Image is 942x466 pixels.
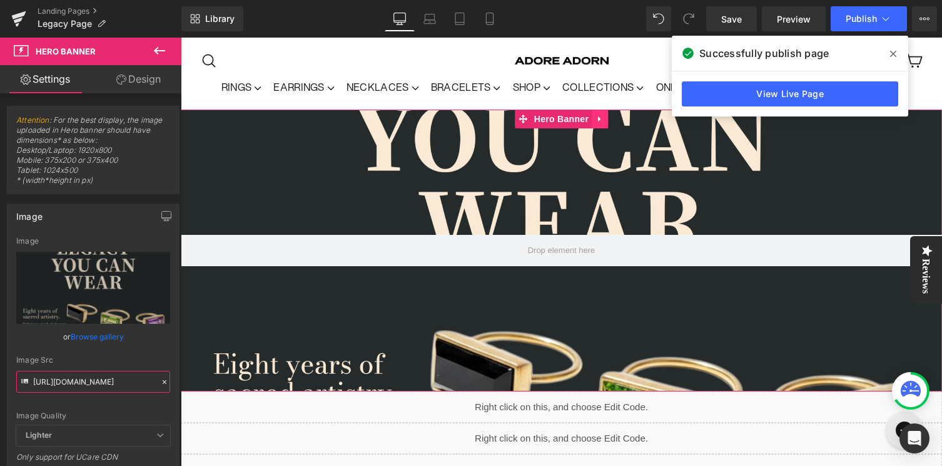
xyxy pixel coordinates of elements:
[181,38,942,466] iframe: To enrich screen reader interactions, please activate Accessibility in Grammarly extension settings
[762,6,826,31] a: Preview
[93,65,184,93] a: Design
[846,14,877,24] span: Publish
[16,356,170,365] div: Image Src
[699,46,829,61] span: Successfully publish page
[36,46,96,56] span: Hero Banner
[71,326,124,348] a: Browse gallery
[26,430,52,440] b: Lighter
[682,81,898,106] a: View Live Page
[899,423,929,453] div: Open Intercom Messenger
[16,115,170,194] span: : For the best display, the image uploaded in Hero banner should have dimensions* as below: Deskt...
[777,13,811,26] span: Preview
[16,330,170,343] div: or
[739,221,751,256] div: Reviews
[831,6,907,31] button: Publish
[475,6,505,31] a: Mobile
[38,6,181,16] a: Landing Pages
[646,6,671,31] button: Undo
[445,6,475,31] a: Tablet
[411,72,427,91] a: Expand / Collapse
[385,6,415,31] a: Desktop
[16,237,170,246] div: Image
[16,412,170,420] div: Image Quality
[350,72,411,91] span: Hero Banner
[676,6,701,31] button: Redo
[38,19,92,29] span: Legacy Page
[205,13,235,24] span: Library
[699,370,749,416] iframe: Gorgias live chat messenger
[16,204,43,222] div: Image
[16,115,49,125] a: Attention
[912,6,937,31] button: More
[415,6,445,31] a: Laptop
[16,371,170,393] input: Link
[181,6,243,31] a: New Library
[721,13,742,26] span: Save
